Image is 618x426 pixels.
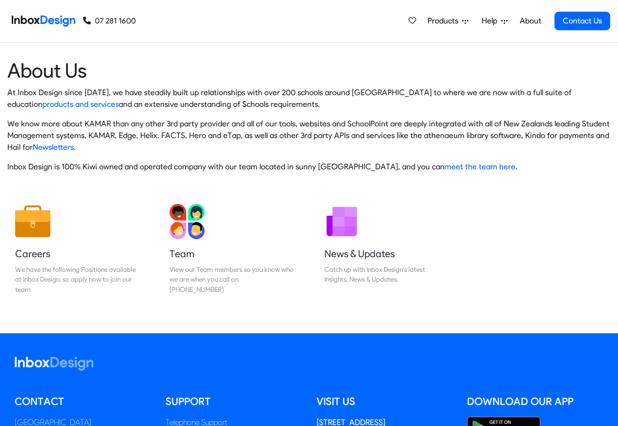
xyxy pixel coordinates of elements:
a: About [517,11,544,31]
img: logo_inboxdesign_white.svg [15,357,93,371]
span: Products [427,15,462,27]
h5: Contact [15,394,151,409]
p: Inbox Design is 100% Kiwi owned and operated company with our team located in sunny [GEOGRAPHIC_D... [7,161,611,173]
a: 07 281 1600 [83,15,136,27]
p: We know more about KAMAR than any other 3rd party provider and all of our tools, websites and Sch... [7,118,611,153]
a: Careers We have the following Positions available at Inbox Design, so apply now to join our team [7,196,147,302]
heading: About Us [7,58,611,83]
h5: Team [170,247,294,261]
h5: News & Updates [324,247,448,261]
img: 2022_01_13_icon_team.svg [170,204,205,239]
a: News & Updates Catch up with Inbox Design's latest Insights, News & Updates. [317,196,456,302]
a: Newsletters [33,142,74,152]
a: meet the team here [445,162,515,171]
a: Products [424,11,472,31]
div: View our Team members so you know who we are when you call on [PHONE_NUMBER] [170,264,294,294]
div: We have the following Positions available at Inbox Design, so apply now to join our team [15,264,139,294]
span: Help [482,15,501,27]
h5: Visit us [317,394,453,409]
img: 2022_01_13_icon_job.svg [15,204,50,239]
a: products and services [43,100,119,109]
a: Help [478,11,511,31]
img: 2022_01_12_icon_newsletter.svg [324,204,360,239]
a: Team View our Team members so you know who we are when you call on [PHONE_NUMBER] [162,196,301,302]
p: At Inbox Design since [DATE], we have steadily built up relationships with over 200 schools aroun... [7,87,611,110]
h5: Careers [15,247,139,261]
h5: Support [166,394,302,409]
h5: Download our App [467,394,603,409]
a: Contact Us [554,12,610,30]
div: Catch up with Inbox Design's latest Insights, News & Updates. [324,264,448,284]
